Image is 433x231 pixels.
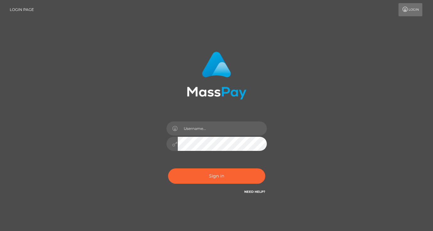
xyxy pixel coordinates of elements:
[244,190,265,194] a: Need Help?
[178,121,267,136] input: Username...
[187,52,246,100] img: MassPay Login
[168,168,265,184] button: Sign in
[399,3,422,16] a: Login
[10,3,34,16] a: Login Page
